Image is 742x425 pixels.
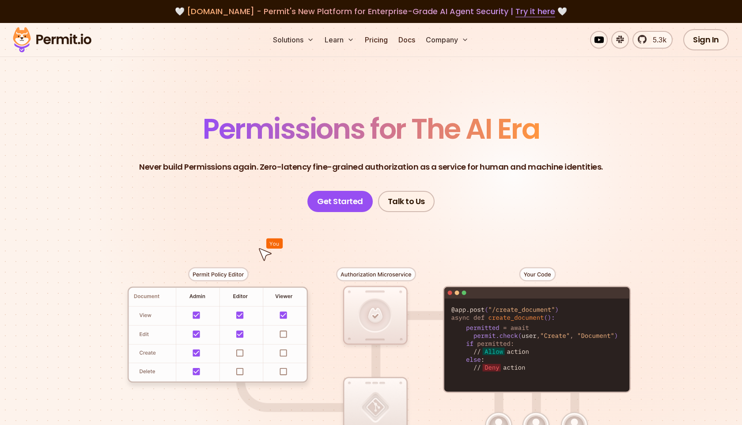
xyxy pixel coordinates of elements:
p: Never build Permissions again. Zero-latency fine-grained authorization as a service for human and... [139,161,603,173]
button: Learn [321,31,358,49]
a: Try it here [515,6,555,17]
button: Company [422,31,472,49]
a: Docs [395,31,419,49]
a: Sign In [683,29,729,50]
a: Talk to Us [378,191,435,212]
img: Permit logo [9,25,95,55]
span: [DOMAIN_NAME] - Permit's New Platform for Enterprise-Grade AI Agent Security | [187,6,555,17]
a: Get Started [307,191,373,212]
button: Solutions [269,31,318,49]
span: 5.3k [647,34,666,45]
a: Pricing [361,31,391,49]
span: Permissions for The AI Era [203,109,539,148]
div: 🤍 🤍 [21,5,721,18]
a: 5.3k [632,31,673,49]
